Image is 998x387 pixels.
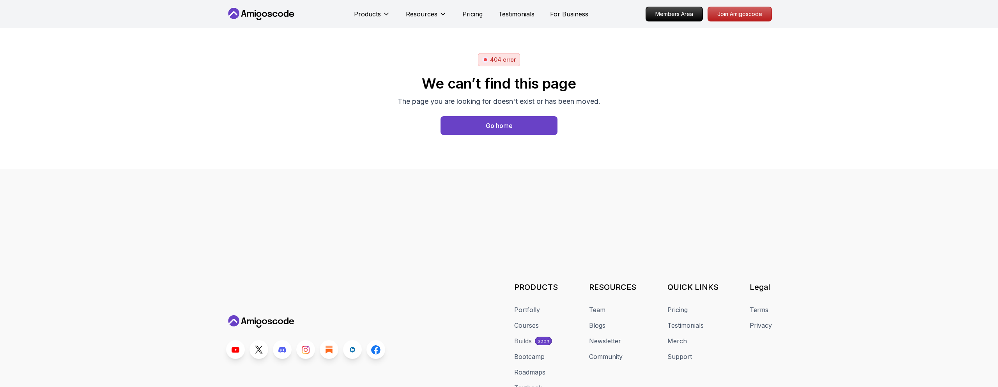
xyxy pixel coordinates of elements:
a: Home page [441,116,557,135]
a: Discord link [273,340,292,359]
p: Resources [406,9,437,19]
a: Pricing [667,305,688,314]
a: For Business [550,9,588,19]
div: Builds [514,336,532,346]
h3: RESOURCES [589,282,636,293]
a: Portfolly [514,305,540,314]
p: Products [354,9,381,19]
h3: QUICK LINKS [667,282,718,293]
a: Blogs [589,321,605,330]
p: soon [538,338,549,344]
a: Roadmaps [514,367,545,377]
a: Testimonials [498,9,534,19]
h3: Legal [750,282,772,293]
a: Blog link [320,340,338,359]
a: Testimonials [667,321,704,330]
a: LinkedIn link [343,340,362,359]
a: Twitter link [249,340,268,359]
a: Pricing [462,9,483,19]
a: Join Amigoscode [708,7,772,21]
a: Terms [750,305,768,314]
p: The page you are looking for doesn't exist or has been moved. [398,96,600,107]
a: Bootcamp [514,352,545,361]
a: Support [667,352,692,361]
button: Products [354,9,390,25]
button: Go home [441,116,557,135]
a: Members Area [646,7,703,21]
a: Instagram link [296,340,315,359]
a: Youtube link [226,340,245,359]
a: Merch [667,336,687,346]
h3: PRODUCTS [514,282,558,293]
h2: We can’t find this page [398,76,600,91]
a: Facebook link [366,340,385,359]
a: Privacy [750,321,772,330]
div: Go home [486,121,513,130]
a: Courses [514,321,539,330]
p: 404 error [490,56,516,64]
a: Newsletter [589,336,621,346]
a: Team [589,305,605,314]
p: Members Area [646,7,702,21]
a: Community [589,352,623,361]
button: Resources [406,9,447,25]
p: Join Amigoscode [708,7,772,21]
